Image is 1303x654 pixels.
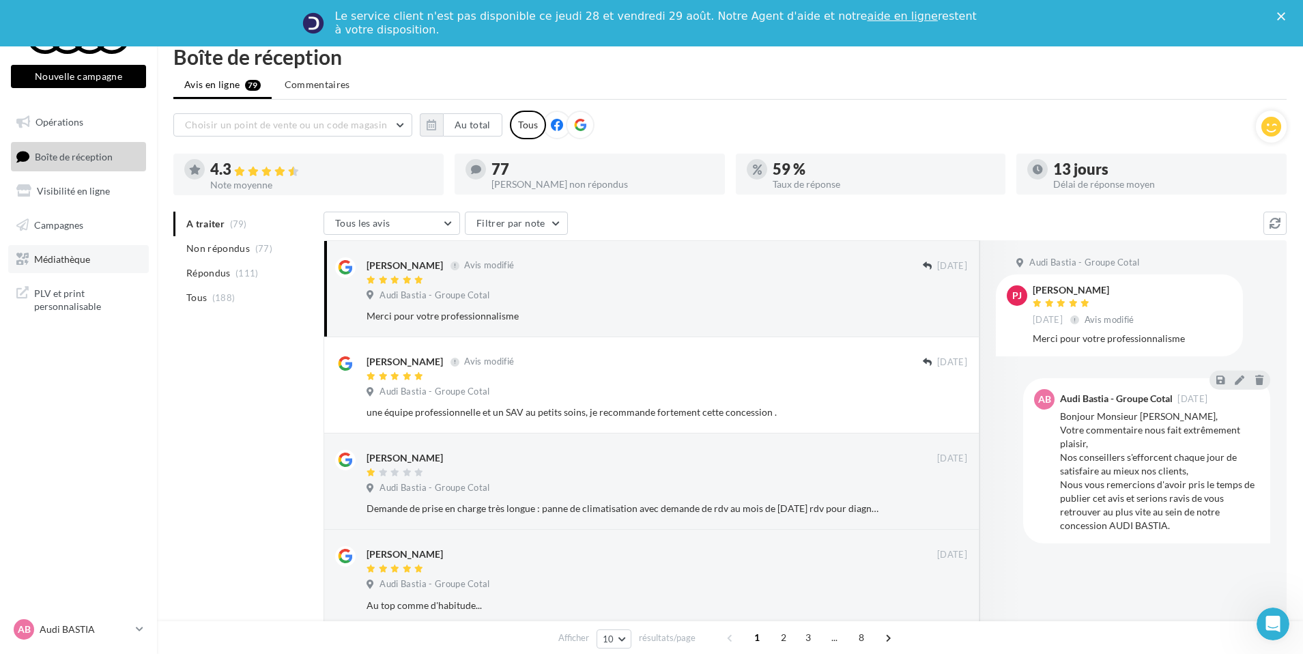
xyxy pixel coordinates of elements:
[1029,257,1139,269] span: Audi Bastia - Groupe Cotal
[34,284,141,313] span: PLV et print personnalisable
[937,549,967,561] span: [DATE]
[937,453,967,465] span: [DATE]
[824,627,846,649] span: ...
[8,279,149,319] a: PLV et print personnalisable
[335,217,390,229] span: Tous les avis
[8,211,149,240] a: Campagnes
[35,150,113,162] span: Boîte de réception
[491,162,714,177] div: 77
[35,116,83,128] span: Opérations
[1060,394,1173,403] div: Audi Bastia - Groupe Cotal
[773,180,995,189] div: Taux de réponse
[367,548,443,561] div: [PERSON_NAME]
[1033,314,1063,326] span: [DATE]
[1053,180,1276,189] div: Délai de réponse moyen
[937,260,967,272] span: [DATE]
[1085,314,1134,325] span: Avis modifié
[173,113,412,137] button: Choisir un point de vente ou un code magasin
[8,142,149,171] a: Boîte de réception
[367,309,878,323] div: Merci pour votre professionnalisme
[367,406,878,419] div: une équipe professionnelle et un SAV au petits soins, je recommande fortement cette concession .
[797,627,819,649] span: 3
[1012,289,1022,302] span: Pj
[302,12,324,34] img: Profile image for Service-Client
[367,451,443,465] div: [PERSON_NAME]
[210,180,433,190] div: Note moyenne
[8,108,149,137] a: Opérations
[210,162,433,177] div: 4.3
[8,177,149,205] a: Visibilité en ligne
[380,578,489,591] span: Audi Bastia - Groupe Cotal
[1257,608,1289,640] iframe: Intercom live chat
[443,113,502,137] button: Au total
[1053,162,1276,177] div: 13 jours
[937,356,967,369] span: [DATE]
[867,10,937,23] a: aide en ligne
[324,212,460,235] button: Tous les avis
[235,268,259,279] span: (111)
[1033,285,1137,295] div: [PERSON_NAME]
[11,65,146,88] button: Nouvelle campagne
[367,599,878,612] div: Au top comme d'habitude...
[34,219,83,231] span: Campagnes
[18,623,31,636] span: AB
[558,631,589,644] span: Afficher
[491,180,714,189] div: [PERSON_NAME] non répondus
[173,46,1287,67] div: Boîte de réception
[639,631,696,644] span: résultats/page
[773,162,995,177] div: 59 %
[603,634,614,644] span: 10
[380,289,489,302] span: Audi Bastia - Groupe Cotal
[11,616,146,642] a: AB Audi BASTIA
[367,355,443,369] div: [PERSON_NAME]
[1060,410,1259,532] div: Bonjour Monsieur [PERSON_NAME], Votre commentaire nous fait extrêmement plaisir, Nos conseillers ...
[1038,393,1051,406] span: AB
[420,113,502,137] button: Au total
[464,356,514,367] span: Avis modifié
[8,245,149,274] a: Médiathèque
[746,627,768,649] span: 1
[1277,12,1291,20] div: Fermer
[186,266,231,280] span: Répondus
[34,253,90,264] span: Médiathèque
[37,185,110,197] span: Visibilité en ligne
[185,119,387,130] span: Choisir un point de vente ou un code magasin
[510,111,546,139] div: Tous
[40,623,130,636] p: Audi BASTIA
[1177,395,1207,403] span: [DATE]
[255,243,272,254] span: (77)
[367,259,443,272] div: [PERSON_NAME]
[465,212,568,235] button: Filtrer par note
[597,629,631,649] button: 10
[380,386,489,398] span: Audi Bastia - Groupe Cotal
[464,260,514,271] span: Avis modifié
[850,627,872,649] span: 8
[212,292,235,303] span: (188)
[186,242,250,255] span: Non répondus
[186,291,207,304] span: Tous
[380,482,489,494] span: Audi Bastia - Groupe Cotal
[367,502,878,515] div: Demande de prise en charge très longue : panne de climatisation avec demande de rdv au mois de [D...
[773,627,794,649] span: 2
[335,10,979,37] div: Le service client n'est pas disponible ce jeudi 28 et vendredi 29 août. Notre Agent d'aide et not...
[285,79,350,90] span: Commentaires
[1033,332,1232,345] div: Merci pour votre professionnalisme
